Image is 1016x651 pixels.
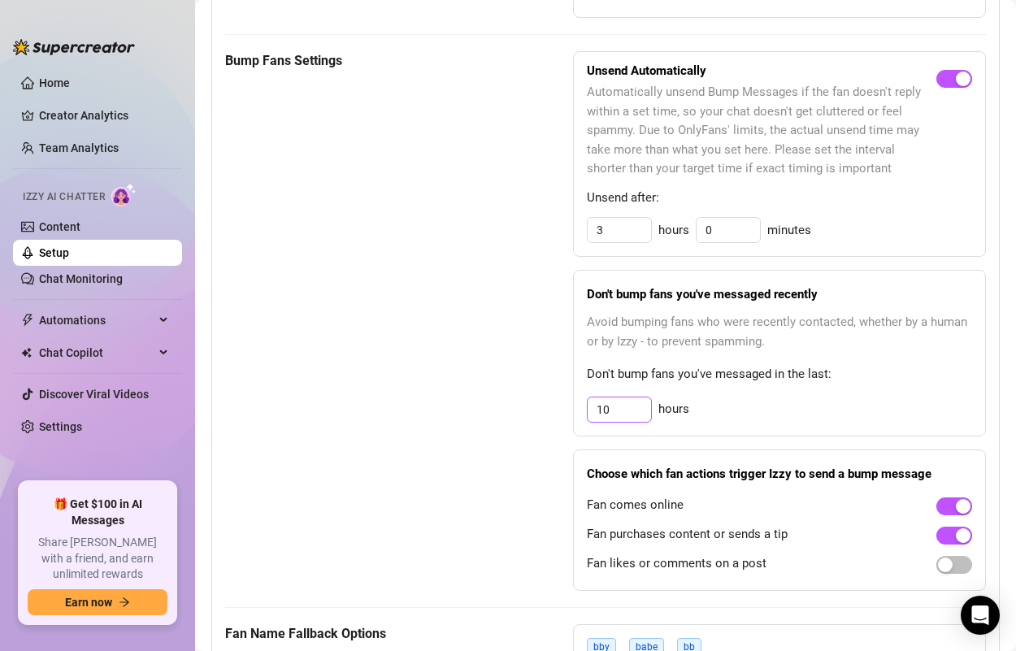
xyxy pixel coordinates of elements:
[39,307,154,333] span: Automations
[23,189,105,205] span: Izzy AI Chatter
[39,340,154,366] span: Chat Copilot
[767,221,811,241] span: minutes
[658,400,689,419] span: hours
[65,596,112,609] span: Earn now
[111,183,137,206] img: AI Chatter
[587,365,972,384] span: Don't bump fans you've messaged in the last:
[587,63,706,78] strong: Unsend Automatically
[21,314,34,327] span: thunderbolt
[587,83,936,179] span: Automatically unsend Bump Messages if the fan doesn't reply within a set time, so your chat doesn...
[587,287,818,302] strong: Don't bump fans you've messaged recently
[21,347,32,358] img: Chat Copilot
[119,597,130,608] span: arrow-right
[587,525,788,545] span: Fan purchases content or sends a tip
[39,246,69,259] a: Setup
[225,624,492,644] h5: Fan Name Fallback Options
[39,220,80,233] a: Content
[225,51,492,71] h5: Bump Fans Settings
[39,76,70,89] a: Home
[587,313,972,351] span: Avoid bumping fans who were recently contacted, whether by a human or by Izzy - to prevent spamming.
[39,102,169,128] a: Creator Analytics
[587,554,766,574] span: Fan likes or comments on a post
[961,596,1000,635] div: Open Intercom Messenger
[28,589,167,615] button: Earn nowarrow-right
[28,497,167,528] span: 🎁 Get $100 in AI Messages
[587,496,684,515] span: Fan comes online
[587,189,972,208] span: Unsend after:
[13,39,135,55] img: logo-BBDzfeDw.svg
[39,388,149,401] a: Discover Viral Videos
[658,221,689,241] span: hours
[28,535,167,583] span: Share [PERSON_NAME] with a friend, and earn unlimited rewards
[587,467,931,481] strong: Choose which fan actions trigger Izzy to send a bump message
[39,420,82,433] a: Settings
[39,141,119,154] a: Team Analytics
[39,272,123,285] a: Chat Monitoring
